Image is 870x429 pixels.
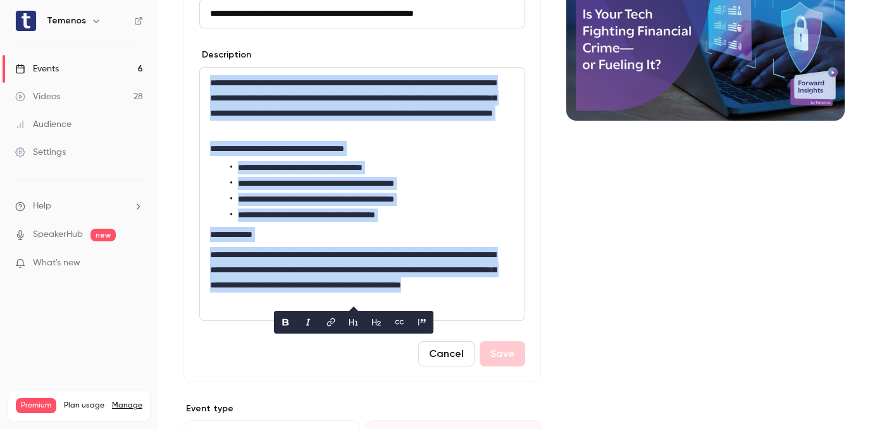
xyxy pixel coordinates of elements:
[183,402,541,415] p: Event type
[128,258,143,269] iframe: Noticeable Trigger
[298,312,318,332] button: italic
[15,90,60,103] div: Videos
[15,118,71,131] div: Audience
[16,398,56,413] span: Premium
[64,401,104,411] span: Plan usage
[199,49,251,61] label: Description
[418,341,475,366] button: Cancel
[33,228,83,241] a: SpeakerHub
[16,11,36,31] img: Temenos
[321,312,341,332] button: link
[47,15,86,27] h6: Temenos
[112,401,142,411] a: Manage
[90,229,116,241] span: new
[412,312,432,332] button: blockquote
[15,200,143,213] li: help-dropdown-opener
[15,146,66,159] div: Settings
[200,68,525,320] div: editor
[33,257,80,270] span: What's new
[33,200,51,213] span: Help
[15,63,59,75] div: Events
[275,312,295,332] button: bold
[199,67,525,321] section: description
